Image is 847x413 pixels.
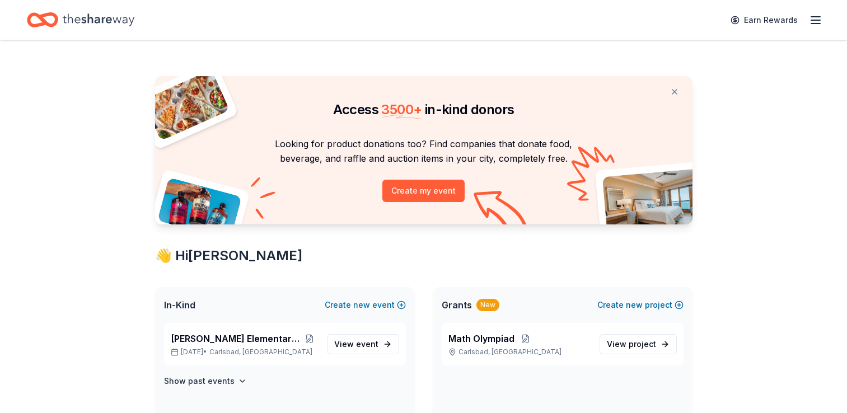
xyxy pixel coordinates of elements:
[476,299,499,311] div: New
[381,101,422,118] span: 3500 +
[209,348,312,356] span: Carlsbad, [GEOGRAPHIC_DATA]
[164,374,235,388] h4: Show past events
[448,332,514,345] span: Math Olympiad
[724,10,804,30] a: Earn Rewards
[356,339,378,349] span: event
[333,101,514,118] span: Access in-kind donors
[171,332,302,345] span: [PERSON_NAME] Elementary Movie Night
[600,334,677,354] a: View project
[607,337,656,351] span: View
[448,348,591,356] p: Carlsbad, [GEOGRAPHIC_DATA]
[327,334,399,354] a: View event
[27,7,134,33] a: Home
[142,69,230,141] img: Pizza
[334,337,378,351] span: View
[629,339,656,349] span: project
[442,298,472,312] span: Grants
[171,348,318,356] p: [DATE] •
[626,298,643,312] span: new
[164,374,247,388] button: Show past events
[382,180,465,202] button: Create my event
[353,298,370,312] span: new
[169,137,679,166] p: Looking for product donations too? Find companies that donate food, beverage, and raffle and auct...
[325,298,406,312] button: Createnewevent
[597,298,684,312] button: Createnewproject
[474,191,530,233] img: Curvy arrow
[155,247,692,265] div: 👋 Hi [PERSON_NAME]
[164,298,195,312] span: In-Kind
